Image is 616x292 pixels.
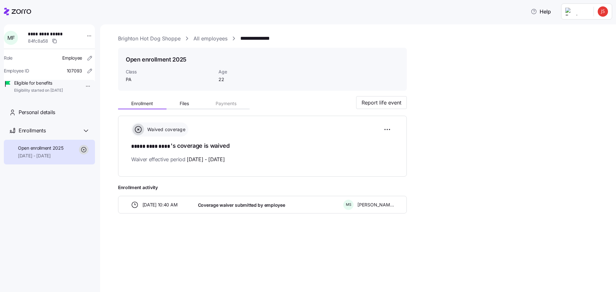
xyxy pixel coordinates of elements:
span: M S [346,203,351,206]
span: Payments [216,101,236,106]
span: Age [218,69,283,75]
span: Eligible for benefits [14,80,63,86]
span: Waiver effective period [131,155,225,163]
span: Role [4,55,13,61]
span: Employee ID [4,68,29,74]
span: 84fc8a58 [28,38,48,44]
a: Brighton Hot Dog Shoppe [118,35,181,43]
span: Open enrollment 2025 [18,145,63,151]
span: Personal details [19,108,55,116]
span: Waived coverage [145,126,185,133]
span: Files [180,101,189,106]
span: M F [7,35,14,40]
span: Report life event [362,99,401,106]
span: Eligibility started on [DATE] [14,88,63,93]
span: Help [531,8,551,15]
span: Coverage waiver submitted by employee [198,202,285,208]
button: Help [526,5,556,18]
button: Report life event [356,96,407,109]
span: [DATE] 10:40 AM [142,202,178,208]
span: 107093 [67,68,82,74]
img: Employer logo [565,8,588,15]
span: [PERSON_NAME] [357,202,394,208]
h1: Open enrollment 2025 [126,55,186,63]
img: dabd418a90e87b974ad9e4d6da1f3d74 [598,6,608,17]
span: [DATE] - [DATE] [18,153,63,159]
span: PA [126,76,213,83]
span: Employee [62,55,82,61]
h1: 's coverage is waived [131,142,394,151]
span: Enrollments [19,127,46,135]
span: [DATE] - [DATE] [187,155,225,163]
span: Class [126,69,213,75]
span: 22 [218,76,283,83]
span: Enrollment [131,101,153,106]
a: All employees [193,35,227,43]
span: Enrollment activity [118,184,407,191]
